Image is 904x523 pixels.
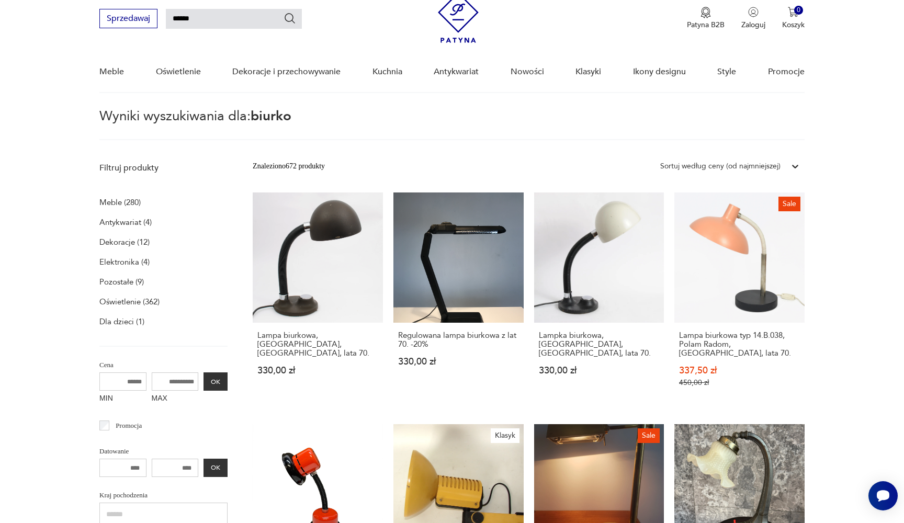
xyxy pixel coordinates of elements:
p: Cena [99,359,228,371]
label: MAX [152,391,199,407]
p: Kraj pochodzenia [99,490,228,501]
button: OK [204,459,228,477]
a: Antykwariat (4) [99,215,152,230]
a: Dekoracje (12) [99,235,150,249]
p: Filtruj produkty [99,162,228,174]
a: Lampa biurkowa, Hillebrand, Niemcy, lata 70.Lampa biurkowa, [GEOGRAPHIC_DATA], [GEOGRAPHIC_DATA],... [253,192,383,407]
a: SaleLampa biurkowa typ 14.B.038, Polam Radom, Polska, lata 70.Lampa biurkowa typ 14.B.038, Polam ... [674,192,805,407]
a: Oświetlenie (362) [99,294,160,309]
p: 330,00 zł [398,357,519,366]
a: Regulowana lampa biurkowa z lat 70. -20%Regulowana lampa biurkowa z lat 70. -20%330,00 zł [393,192,524,407]
p: 450,00 zł [679,378,800,387]
a: Style [717,52,736,92]
p: Promocja [116,420,142,431]
p: 330,00 zł [257,366,378,375]
button: Patyna B2B [687,7,725,30]
a: Ikona medaluPatyna B2B [687,7,725,30]
a: Ikony designu [633,52,686,92]
iframe: Smartsupp widget button [868,481,898,510]
p: Wyniki wyszukiwania dla: [99,110,805,140]
p: Datowanie [99,446,228,457]
a: Meble [99,52,124,92]
div: Znaleziono 672 produkty [253,161,325,172]
p: Patyna B2B [687,20,725,30]
a: Meble (280) [99,195,141,210]
img: Ikona medalu [700,7,711,18]
a: Promocje [768,52,805,92]
a: Dla dzieci (1) [99,314,144,329]
a: Elektronika (4) [99,255,150,269]
a: Dekoracje i przechowywanie [232,52,341,92]
img: Ikonka użytkownika [748,7,759,17]
div: 0 [794,6,803,15]
a: Kuchnia [372,52,402,92]
a: Lampka biurkowa, Hillebrand, Niemcy, lata 70.Lampka biurkowa, [GEOGRAPHIC_DATA], [GEOGRAPHIC_DATA... [534,192,664,407]
a: Pozostałe (9) [99,275,144,289]
img: Ikona koszyka [788,7,798,17]
button: Sprzedawaj [99,9,157,28]
button: Szukaj [284,12,296,25]
p: 337,50 zł [679,366,800,375]
button: 0Koszyk [782,7,805,30]
label: MIN [99,391,146,407]
h3: Lampa biurkowa typ 14.B.038, Polam Radom, [GEOGRAPHIC_DATA], lata 70. [679,331,800,358]
div: Sortuj według ceny (od najmniejszej) [660,161,781,172]
p: Koszyk [782,20,805,30]
a: Antykwariat [434,52,479,92]
a: Nowości [511,52,544,92]
button: OK [204,372,228,391]
a: Oświetlenie [156,52,201,92]
span: biurko [251,107,291,126]
h3: Lampka biurkowa, [GEOGRAPHIC_DATA], [GEOGRAPHIC_DATA], lata 70. [539,331,660,358]
h3: Lampa biurkowa, [GEOGRAPHIC_DATA], [GEOGRAPHIC_DATA], lata 70. [257,331,378,358]
h3: Regulowana lampa biurkowa z lat 70. -20% [398,331,519,349]
button: Zaloguj [741,7,765,30]
a: Sprzedawaj [99,16,157,23]
a: Klasyki [575,52,601,92]
p: Zaloguj [741,20,765,30]
p: 330,00 zł [539,366,660,375]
